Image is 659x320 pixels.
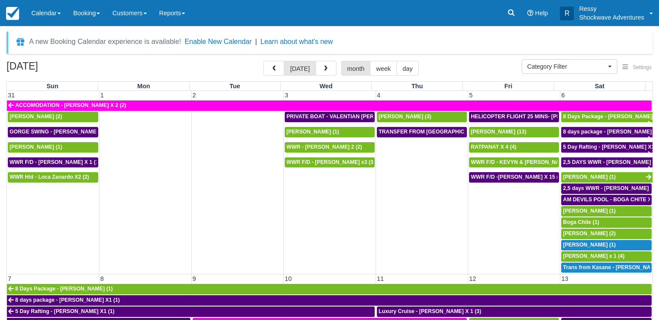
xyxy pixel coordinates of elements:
span: WWR H/d - Loca Zanardo X2 (2) [10,174,89,180]
a: [PERSON_NAME] (1) [561,172,652,183]
span: 5 [468,92,473,99]
span: [PERSON_NAME] (2) [563,230,616,237]
a: WWR F/D -[PERSON_NAME] X 15 (15) [469,172,559,183]
a: 5 Day Rafting - [PERSON_NAME] X1 (1) [7,307,375,317]
span: 2 [192,92,197,99]
p: Ressy [579,4,644,13]
a: [PERSON_NAME] (1) [285,127,375,137]
a: PRIVATE BOAT - VALENTIAN [PERSON_NAME] X 4 (4) [285,112,375,122]
a: 8 Days Package - [PERSON_NAME] (1) [7,284,652,294]
span: Wed [320,83,333,90]
button: day [396,61,419,76]
span: WWR F/D - [PERSON_NAME] X 1 (1) [10,159,100,165]
span: RATPANAT X 4 (4) [471,144,516,150]
span: Luxury Cruise - [PERSON_NAME] X 1 (3) [379,308,481,314]
span: 11 [376,275,385,282]
span: 3 [284,92,289,99]
span: WWR - [PERSON_NAME] 2 (2) [286,144,362,150]
span: 6 [560,92,566,99]
span: 8 Days Package - [PERSON_NAME] (1) [15,286,113,292]
span: 9 [192,275,197,282]
i: Help [527,10,533,16]
span: WWR F/D -[PERSON_NAME] X 15 (15) [471,174,566,180]
span: [PERSON_NAME] (1) [563,208,616,214]
a: Learn about what's new [260,38,333,45]
a: 5 Day Rafting - [PERSON_NAME] X1 (1) [561,142,652,153]
a: [PERSON_NAME] (13) [469,127,559,137]
span: 8 days package - [PERSON_NAME] X1 (1) [15,297,120,303]
span: Sat [595,83,604,90]
a: [PERSON_NAME] (1) [561,206,652,217]
div: R [560,7,574,20]
button: [DATE] [284,61,316,76]
span: ACCOMODATION - [PERSON_NAME] X 2 (2) [15,102,126,108]
button: Settings [617,61,657,74]
button: Enable New Calendar [185,37,252,46]
button: week [370,61,397,76]
span: [PERSON_NAME] (2) [10,113,62,120]
a: WWR H/d - Loca Zanardo X2 (2) [8,172,98,183]
a: WWR F/D - [PERSON_NAME] x3 (3) [285,157,375,168]
a: [PERSON_NAME] (2) [8,112,98,122]
span: TRANSFER FROM [GEOGRAPHIC_DATA] TO VIC FALLS - [PERSON_NAME] X 1 (1) [379,129,587,135]
a: Boga Chite (1) [561,217,652,228]
span: [PERSON_NAME] x 1 (4) [563,253,624,259]
a: 2,5 DAYS WWR - [PERSON_NAME] X1 (1) [561,157,652,168]
div: A new Booking Calendar experience is available! [29,37,181,47]
span: 10 [284,275,293,282]
span: Help [535,10,548,17]
a: RATPANAT X 4 (4) [469,142,559,153]
a: [PERSON_NAME] (2) [561,229,652,239]
button: Category Filter [522,59,617,74]
span: 5 Day Rafting - [PERSON_NAME] X1 (1) [15,308,114,314]
span: | [255,38,257,45]
span: HELICOPTER FLIGHT 25 MINS- [PERSON_NAME] X1 (1) [471,113,612,120]
span: 7 [7,275,12,282]
span: 8 [100,275,105,282]
span: [PERSON_NAME] (1) [563,242,616,248]
span: Thu [411,83,423,90]
a: ACCOMODATION - [PERSON_NAME] X 2 (2) [7,100,652,111]
span: PRIVATE BOAT - VALENTIAN [PERSON_NAME] X 4 (4) [286,113,423,120]
a: WWR - [PERSON_NAME] 2 (2) [285,142,375,153]
a: [PERSON_NAME] (1) [8,142,98,153]
span: [PERSON_NAME] (1) [10,144,62,150]
span: WWR F/D - [PERSON_NAME] x3 (3) [286,159,375,165]
a: 8 days package - [PERSON_NAME] X1 (1) [561,127,652,137]
a: [PERSON_NAME] (1) [561,240,652,250]
span: 12 [468,275,477,282]
span: Mon [137,83,150,90]
a: WWR F/D - KEVYN & [PERSON_NAME] 2 (2) [469,157,559,168]
span: Boga Chite (1) [563,219,599,225]
a: 2,5 days WWR - [PERSON_NAME] X2 (2) [561,183,652,194]
span: WWR F/D - KEVYN & [PERSON_NAME] 2 (2) [471,159,582,165]
span: Sun [47,83,58,90]
a: [PERSON_NAME] (3) [377,112,467,122]
a: AM DEVILS POOL - BOGA CHITE X 1 (1) [561,195,652,205]
a: [PERSON_NAME] x 1 (4) [561,251,652,262]
span: [PERSON_NAME] (3) [379,113,431,120]
span: GORGE SWING - [PERSON_NAME] X 2 (2) [10,129,116,135]
span: Category Filter [527,62,606,71]
span: [PERSON_NAME] (13) [471,129,526,135]
h2: [DATE] [7,61,116,77]
button: month [341,61,371,76]
a: 8 days package - [PERSON_NAME] X1 (1) [7,295,652,306]
span: Fri [504,83,512,90]
a: Luxury Cruise - [PERSON_NAME] X 1 (3) [377,307,652,317]
span: 1 [100,92,105,99]
span: Settings [633,64,652,70]
a: GORGE SWING - [PERSON_NAME] X 2 (2) [8,127,98,137]
a: HELICOPTER FLIGHT 25 MINS- [PERSON_NAME] X1 (1) [469,112,559,122]
a: 8 Days Package - [PERSON_NAME] (1) [561,112,652,122]
a: WWR F/D - [PERSON_NAME] X 1 (1) [8,157,98,168]
span: 4 [376,92,381,99]
span: [PERSON_NAME] (1) [286,129,339,135]
span: [PERSON_NAME] (1) [563,174,616,180]
span: 31 [7,92,16,99]
a: Trans from Kasane - [PERSON_NAME] X4 (4) [561,263,652,273]
span: 13 [560,275,569,282]
span: Tue [230,83,240,90]
p: Shockwave Adventures [579,13,644,22]
a: TRANSFER FROM [GEOGRAPHIC_DATA] TO VIC FALLS - [PERSON_NAME] X 1 (1) [377,127,467,137]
